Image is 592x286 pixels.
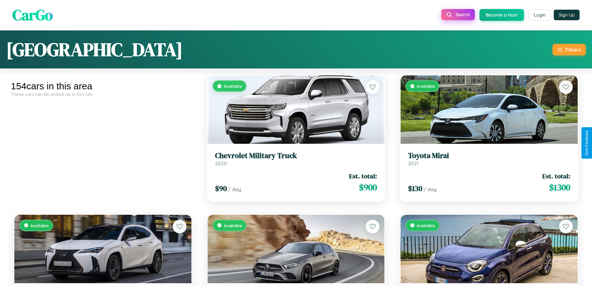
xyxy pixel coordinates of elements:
span: 2020 [215,160,227,166]
span: Available [417,83,435,89]
h1: [GEOGRAPHIC_DATA] [6,37,183,62]
span: Est. total: [349,171,377,181]
button: Sign Up [554,10,580,20]
span: CarGo [12,5,53,25]
button: Filters [553,44,586,55]
span: Available [224,223,242,228]
div: Filters [565,46,581,53]
div: Give Feedback [585,130,589,156]
span: / day [424,186,437,192]
div: 154 cars in this area [11,81,195,91]
button: Search [441,9,475,20]
a: Toyota Mirai2021 [408,151,570,166]
span: $ 1300 [549,181,570,194]
button: Login [529,9,551,21]
span: 2021 [408,160,419,166]
h3: Chevrolet Military Truck [215,151,377,160]
span: Search [456,12,470,17]
span: Available [417,223,435,228]
span: Available [224,83,242,89]
span: Est. total: [542,171,570,181]
span: $ 900 [359,181,377,194]
a: Chevrolet Military Truck2020 [215,151,377,166]
h3: Toyota Mirai [408,151,570,160]
span: $ 130 [408,183,422,194]
span: / day [228,186,241,192]
span: $ 90 [215,183,227,194]
span: Available [30,223,49,228]
button: Become a Host [480,9,524,21]
div: These cars can be picked up in this city. [11,91,195,97]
